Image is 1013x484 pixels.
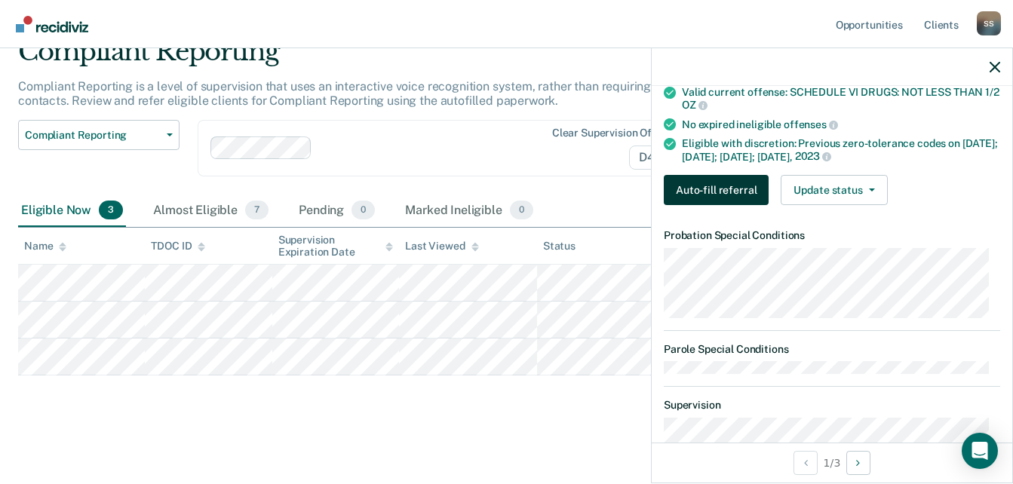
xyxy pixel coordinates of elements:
[510,201,533,220] span: 0
[794,451,818,475] button: Previous Opportunity
[402,195,536,228] div: Marked Ineligible
[150,195,272,228] div: Almost Eligible
[664,175,775,205] a: Navigate to form link
[781,175,887,205] button: Update status
[846,451,870,475] button: Next Opportunity
[151,240,205,253] div: TDOC ID
[977,11,1001,35] button: Profile dropdown button
[784,118,838,130] span: offenses
[25,129,161,142] span: Compliant Reporting
[962,433,998,469] div: Open Intercom Messenger
[99,201,123,220] span: 3
[682,118,1000,131] div: No expired ineligible
[682,137,1000,163] div: Eligible with discretion: Previous zero-tolerance codes on [DATE]; [DATE]; [DATE]; [DATE],
[543,240,576,253] div: Status
[552,127,680,139] div: Clear supervision officers
[629,146,683,170] span: D40
[682,86,1000,112] div: Valid current offense: SCHEDULE VI DRUGS: NOT LESS THAN 1/2
[405,240,478,253] div: Last Viewed
[245,201,269,220] span: 7
[24,240,66,253] div: Name
[351,201,375,220] span: 0
[682,99,708,111] span: OZ
[795,150,831,162] span: 2023
[18,79,766,108] p: Compliant Reporting is a level of supervision that uses an interactive voice recognition system, ...
[664,399,1000,412] dt: Supervision
[977,11,1001,35] div: S S
[652,443,1012,482] div: 1 / 3
[18,195,126,228] div: Eligible Now
[664,175,769,205] button: Auto-fill referral
[296,195,378,228] div: Pending
[278,234,393,259] div: Supervision Expiration Date
[664,229,1000,242] dt: Probation Special Conditions
[664,343,1000,356] dt: Parole Special Conditions
[16,16,88,32] img: Recidiviz
[18,36,778,79] div: Compliant Reporting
